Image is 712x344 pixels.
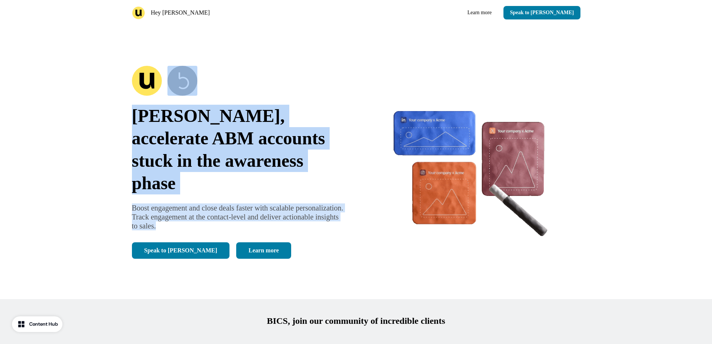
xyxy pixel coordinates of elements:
p: Hey [PERSON_NAME] [151,8,210,17]
button: Speak to [PERSON_NAME] [503,6,580,19]
span: [PERSON_NAME], accelerate ABM accounts stuck in the awareness phase [132,106,325,193]
button: Content Hub [12,316,62,332]
button: Speak to [PERSON_NAME] [132,242,230,259]
p: BICS, join our community of incredible clients [267,314,445,328]
a: Learn more [236,242,291,259]
span: Boost engagement and close deals faster with scalable personalization. Track engagement at the co... [132,204,343,230]
a: Learn more [461,6,497,19]
div: Content Hub [29,320,58,328]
